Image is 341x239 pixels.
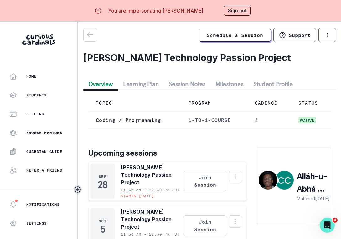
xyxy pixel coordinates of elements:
[121,232,180,237] p: 11:30 AM - 12:30 PM PDT
[99,174,106,179] p: Sep
[88,112,181,129] td: Coding / Programming
[248,78,297,90] button: Student Profile
[26,149,62,154] p: Guardian Guide
[83,52,336,63] h2: [PERSON_NAME] Technology Passion Project
[247,112,291,129] td: 4
[121,187,180,192] p: 11:30 AM - 12:30 PM PDT
[164,78,210,90] button: Session Notes
[100,226,105,232] p: 5
[289,32,311,38] p: Support
[83,78,118,90] button: Overview
[22,34,55,45] img: Curious Cardinals Logo
[26,112,44,117] p: Billing
[298,117,316,123] span: active
[26,221,47,226] p: Settings
[181,112,247,129] td: 1-to-1-course
[98,182,107,188] p: 28
[26,202,60,207] p: Notifications
[26,130,62,135] p: Browse Mentors
[259,171,277,190] img: Alláh-u-Abhá Rodrigues
[320,218,335,233] iframe: Intercom live chat
[99,219,106,224] p: Oct
[291,95,331,112] td: STATUS
[108,7,203,14] p: You are impersonating [PERSON_NAME]
[181,95,247,112] td: PROGRAM
[121,194,154,199] p: Starts [DATE]
[224,6,251,16] button: Sign out
[184,215,226,236] button: Join Session
[229,171,241,183] button: Options
[275,171,294,190] img: Cody Caldbeck
[199,29,271,42] a: Schedule a Session
[184,171,226,191] button: Join Session
[229,215,241,228] button: Options
[121,164,184,186] p: [PERSON_NAME] Technology Passion Project
[26,93,47,98] p: Students
[26,168,62,173] p: Refer a friend
[118,78,164,90] button: Learning Plan
[247,95,291,112] td: CADENCE
[297,170,330,195] p: Alláh-u-Abhá + [PERSON_NAME]
[273,28,316,42] button: Support
[74,185,82,194] button: Toggle sidebar
[88,148,247,159] p: Upcoming sessions
[210,78,248,90] button: Milestones
[26,74,37,79] p: Home
[121,208,184,231] p: [PERSON_NAME] Technology Passion Project
[333,218,338,223] span: 4
[318,28,336,42] button: options
[297,195,330,202] p: Matched [DATE]
[88,95,181,112] td: TOPIC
